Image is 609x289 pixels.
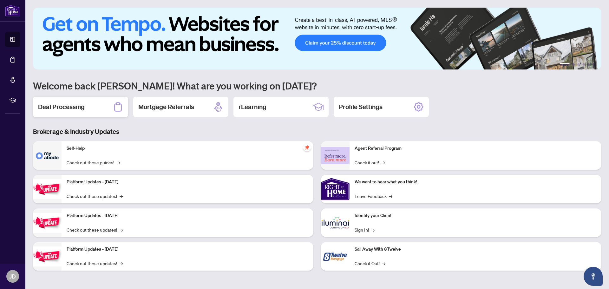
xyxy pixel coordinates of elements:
[355,260,385,267] a: Check it Out!→
[355,212,596,219] p: Identify your Client
[577,63,580,66] button: 3
[38,102,85,111] h2: Deal Processing
[339,102,383,111] h2: Profile Settings
[33,141,62,170] img: Self-Help
[321,242,350,271] img: Sail Away With 8Twelve
[138,102,194,111] h2: Mortgage Referrals
[33,246,62,266] img: Platform Updates - June 23, 2025
[355,193,392,200] a: Leave Feedback→
[382,159,385,166] span: →
[355,179,596,186] p: We want to hear what you think!
[355,246,596,253] p: Sail Away With 8Twelve
[355,145,596,152] p: Agent Referral Program
[584,267,603,286] button: Open asap
[33,8,601,69] img: Slide 0
[67,260,123,267] a: Check out these updates!→
[303,144,311,151] span: pushpin
[33,80,601,92] h1: Welcome back [PERSON_NAME]! What are you working on [DATE]?
[67,226,123,233] a: Check out these updates!→
[321,175,350,203] img: We want to hear what you think!
[67,246,308,253] p: Platform Updates - [DATE]
[582,63,585,66] button: 4
[120,193,123,200] span: →
[321,147,350,164] img: Agent Referral Program
[120,260,123,267] span: →
[67,159,120,166] a: Check out these guides!→
[572,63,575,66] button: 2
[321,208,350,237] img: Identify your Client
[355,159,385,166] a: Check it out!→
[382,260,385,267] span: →
[10,272,16,281] span: JD
[67,179,308,186] p: Platform Updates - [DATE]
[67,193,123,200] a: Check out these updates!→
[593,63,595,66] button: 6
[371,226,375,233] span: →
[5,5,20,16] img: logo
[120,226,123,233] span: →
[67,212,308,219] p: Platform Updates - [DATE]
[33,179,62,199] img: Platform Updates - July 21, 2025
[117,159,120,166] span: →
[587,63,590,66] button: 5
[355,226,375,233] a: Sign In!→
[389,193,392,200] span: →
[560,63,570,66] button: 1
[33,213,62,233] img: Platform Updates - July 8, 2025
[33,127,601,136] h3: Brokerage & Industry Updates
[239,102,266,111] h2: rLearning
[67,145,308,152] p: Self-Help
